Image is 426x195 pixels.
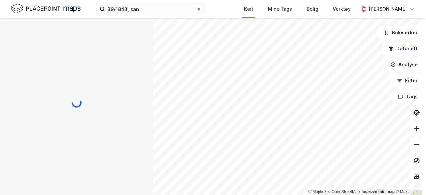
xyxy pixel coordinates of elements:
div: Bolig [307,5,318,13]
img: logo.f888ab2527a4732fd821a326f86c7f29.svg [11,3,81,15]
button: Tags [392,90,423,103]
iframe: Chat Widget [393,163,426,195]
button: Analyse [385,58,423,71]
div: Kart [244,5,253,13]
div: Verktøy [333,5,351,13]
a: Mapbox [308,189,326,194]
a: Improve this map [362,189,395,194]
a: OpenStreetMap [328,189,360,194]
button: Bokmerker [378,26,423,39]
div: Kontrollprogram for chat [393,163,426,195]
div: Mine Tags [268,5,292,13]
div: [PERSON_NAME] [369,5,407,13]
button: Datasett [383,42,423,55]
button: Filter [391,74,423,87]
img: spinner.a6d8c91a73a9ac5275cf975e30b51cfb.svg [71,97,82,108]
input: Søk på adresse, matrikkel, gårdeiere, leietakere eller personer [105,4,196,14]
